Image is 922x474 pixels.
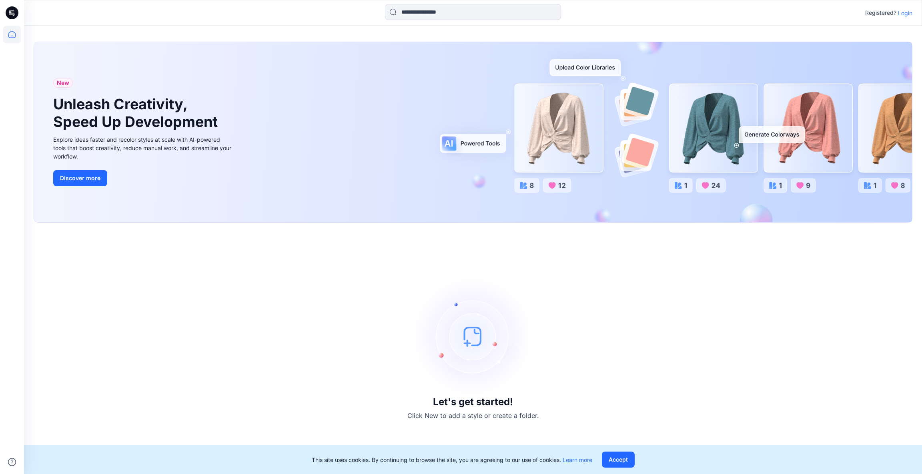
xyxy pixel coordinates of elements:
[602,452,635,468] button: Accept
[53,96,221,130] h1: Unleash Creativity, Speed Up Development
[57,78,69,88] span: New
[865,8,896,18] p: Registered?
[433,396,513,408] h3: Let's get started!
[563,456,592,463] a: Learn more
[413,276,533,396] img: empty-state-image.svg
[898,9,912,17] p: Login
[312,456,592,464] p: This site uses cookies. By continuing to browse the site, you are agreeing to our use of cookies.
[407,411,539,420] p: Click New to add a style or create a folder.
[53,170,107,186] button: Discover more
[53,135,233,161] div: Explore ideas faster and recolor styles at scale with AI-powered tools that boost creativity, red...
[53,170,233,186] a: Discover more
